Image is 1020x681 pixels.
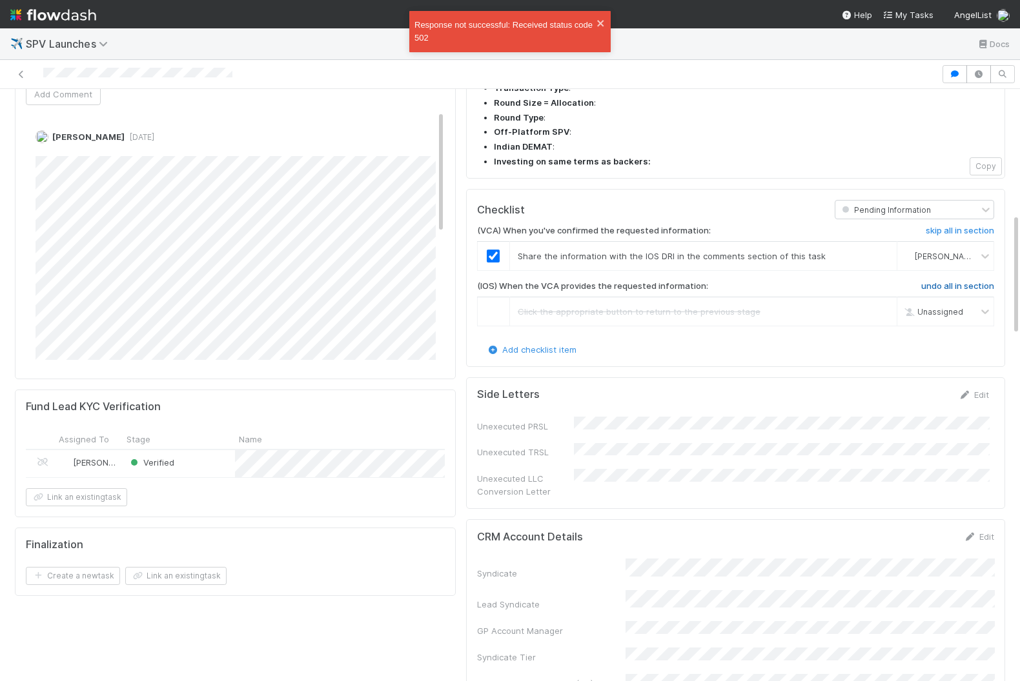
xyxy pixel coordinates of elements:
li: : [494,126,994,139]
span: Name [239,433,262,446]
img: avatar_eed832e9-978b-43e4-b51e-96e46fa5184b.png [997,9,1010,22]
span: [PERSON_NAME] [73,457,138,468]
div: Response not successful: Received status code 502 [414,19,597,44]
span: Unassigned [902,306,963,316]
a: Edit [959,390,989,400]
img: avatar_eed832e9-978b-43e4-b51e-96e46fa5184b.png [903,251,913,261]
div: Unexecuted LLC Conversion Letter [477,472,574,498]
strong: Investing on same terms as backers: [494,156,651,166]
a: My Tasks [882,8,933,21]
div: [PERSON_NAME] [60,456,116,469]
img: avatar_7d83f73c-397d-4044-baf2-bb2da42e298f.png [61,457,71,468]
span: Click the appropriate button to return to the previous stage [518,306,760,317]
button: Link an existingtask [26,488,127,506]
h6: skip all in section [926,226,994,236]
div: Syndicate [477,567,626,580]
span: AngelList [954,10,992,20]
h6: (VCA) When you've confirmed the requested information: [477,226,711,236]
span: Pending Information [839,205,931,215]
a: skip all in section [926,226,994,241]
div: Verified [128,456,174,469]
div: Syndicate Tier [477,651,626,664]
h5: Checklist [477,204,525,217]
span: SPV Launches [26,37,114,50]
h6: (IOS) When the VCA provides the requested information: [477,281,708,291]
button: Link an existingtask [125,567,227,585]
span: [PERSON_NAME] [915,252,978,261]
strong: Indian DEMAT [494,141,553,152]
strong: Round Type [494,112,544,123]
span: Share the information with the IOS DRI in the comments section of this task [518,251,826,261]
h5: Finalization [26,538,83,551]
span: Assigned To [59,433,109,446]
li: : [494,97,994,110]
span: Stage [127,433,150,446]
a: undo all in section [921,281,994,297]
li: : [494,112,994,124]
h5: Side Letters [477,388,540,401]
img: avatar_eed832e9-978b-43e4-b51e-96e46fa5184b.png [36,130,48,143]
h5: CRM Account Details [477,531,583,544]
h6: undo all in section [921,281,994,291]
span: [DATE] [125,132,154,142]
button: Add Comment [26,83,101,105]
li: : [494,141,994,153]
button: close [597,16,606,29]
span: [PERSON_NAME] [52,132,125,142]
button: Create a newtask [26,567,120,585]
span: ✈️ [10,38,23,49]
div: Help [841,8,872,21]
div: Unexecuted TRSL [477,446,574,459]
div: Unexecuted PRSL [477,420,574,433]
h5: Fund Lead KYC Verification [26,400,161,413]
a: Docs [977,36,1010,52]
div: Lead Syndicate [477,598,626,611]
span: Verified [128,457,174,468]
img: logo-inverted-e16ddd16eac7371096b0.svg [10,4,96,26]
div: GP Account Manager [477,624,626,637]
button: Copy [970,157,1002,175]
span: My Tasks [882,10,933,20]
a: Add checklist item [487,344,576,355]
strong: Off-Platform SPV [494,126,569,137]
a: Edit [964,531,994,542]
strong: Round Size = Allocation [494,97,594,108]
